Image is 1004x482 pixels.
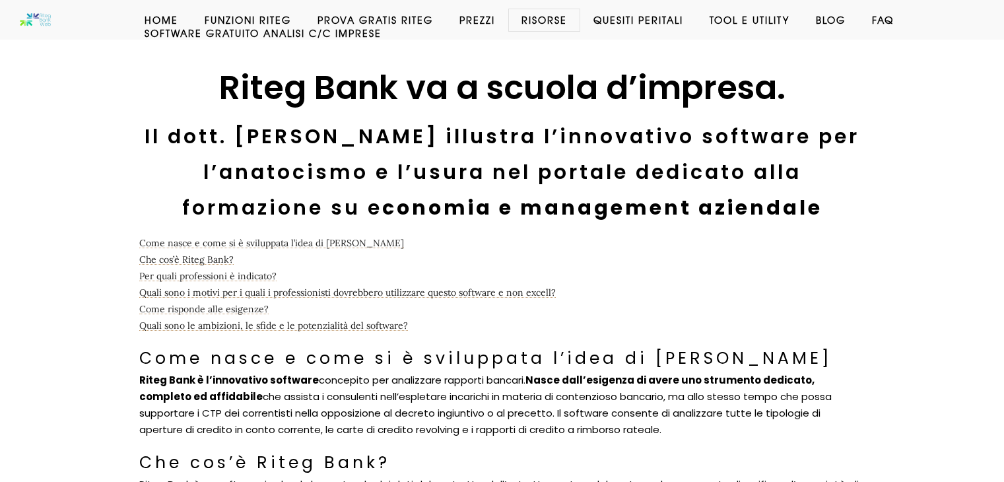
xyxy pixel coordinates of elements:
a: Come nasce e come si è sviluppata l’idea di [PERSON_NAME] [139,237,404,249]
strong: Nasce dall’esigenza di avere uno strumento dedicato, completo ed affidabile [139,373,815,403]
a: Prova Gratis Riteg [304,13,446,26]
a: Quali sono le ambizioni, le sfide e le potenzialità del software? [139,320,408,331]
a: Funzioni Riteg [191,13,304,26]
strong: Riteg Bank è l’innovativo software [139,373,319,387]
a: Che cos’è Riteg Bank? [139,254,234,265]
strong: conomia e management aziendale [382,193,822,222]
a: Per quali professioni è indicato? [139,270,277,282]
a: Faq [859,13,907,26]
a: Blog [803,13,859,26]
h3: Che cos’è Riteg Bank? [139,449,865,477]
a: Home [131,13,191,26]
a: Risorse [508,13,580,26]
h3: Come nasce e come si è sviluppata l’idea di [PERSON_NAME] [139,345,865,372]
p: concepito per analizzare rapporti bancari. che assista i consulenti nell’espletare incarichi in m... [139,372,865,438]
a: Tool e Utility [696,13,803,26]
a: Prezzi [446,13,508,26]
h2: Il dott. [PERSON_NAME] illustra l’innovativo software per l’anatocismo e l’usura nel portale dedi... [139,119,865,226]
a: Quali sono i motivi per i quali i professionisti dovrebbero utilizzare questo software e non excell? [139,287,556,298]
a: Come risponde alle esigenze? [139,303,269,315]
h1: Riteg Bank va a scuola d’impresa. [139,66,865,110]
img: Software anatocismo e usura bancaria [20,13,51,26]
a: Software GRATUITO analisi c/c imprese [131,26,395,40]
a: Quesiti Peritali [580,13,696,26]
